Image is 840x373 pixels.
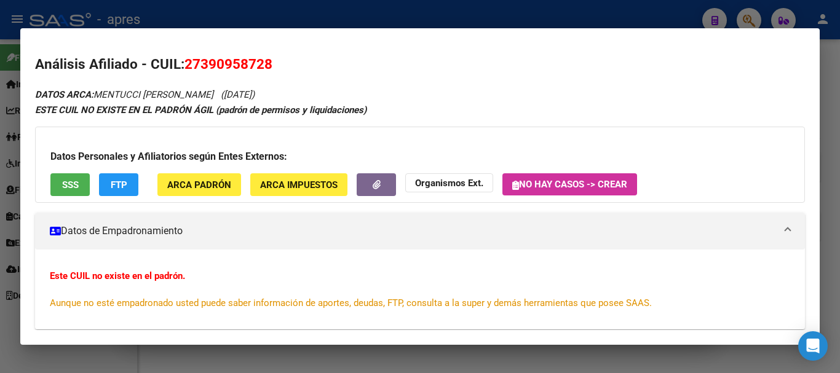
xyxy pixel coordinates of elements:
[184,56,272,72] span: 27390958728
[415,178,483,189] strong: Organismos Ext.
[167,179,231,190] span: ARCA Padrón
[35,104,367,116] strong: ESTE CUIL NO EXISTE EN EL PADRÓN ÁGIL (padrón de permisos y liquidaciones)
[50,270,185,281] strong: Este CUIL no existe en el padrón.
[35,54,805,75] h2: Análisis Afiliado - CUIL:
[512,179,627,190] span: No hay casos -> Crear
[35,249,805,329] div: Datos de Empadronamiento
[62,179,79,190] span: SSS
[221,89,255,100] span: ([DATE])
[35,213,805,249] mat-expansion-panel-header: Datos de Empadronamiento
[50,224,775,238] mat-panel-title: Datos de Empadronamiento
[35,89,213,100] span: MENTUCCI [PERSON_NAME]
[50,297,652,308] span: Aunque no esté empadronado usted puede saber información de aportes, deudas, FTP, consulta a la s...
[260,179,338,190] span: ARCA Impuestos
[50,173,90,196] button: SSS
[35,89,93,100] strong: DATOS ARCA:
[99,173,138,196] button: FTP
[157,173,241,196] button: ARCA Padrón
[405,173,493,192] button: Organismos Ext.
[111,179,127,190] span: FTP
[50,149,790,164] h3: Datos Personales y Afiliatorios según Entes Externos:
[250,173,347,196] button: ARCA Impuestos
[502,173,637,195] button: No hay casos -> Crear
[798,331,828,361] div: Open Intercom Messenger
